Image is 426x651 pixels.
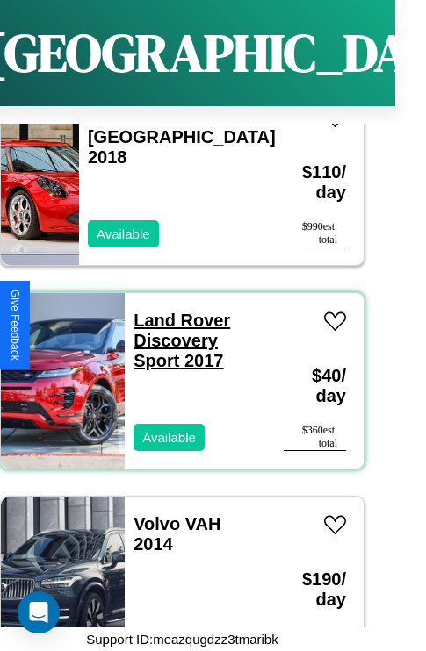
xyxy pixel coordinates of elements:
[134,514,220,554] a: Volvo VAH 2014
[97,222,150,246] p: Available
[302,145,346,220] h3: $ 110 / day
[18,591,60,633] div: Open Intercom Messenger
[302,220,346,247] div: $ 990 est. total
[134,311,230,370] a: Land Rover Discovery Sport 2017
[88,107,276,167] a: Alfa Romeo [GEOGRAPHIC_DATA] 2018
[284,348,346,424] h3: $ 40 / day
[9,290,21,361] div: Give Feedback
[284,552,346,627] h3: $ 190 / day
[86,627,278,651] p: Support ID: meazqugdzz3tmaribk
[142,426,196,449] p: Available
[284,424,346,451] div: $ 360 est. total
